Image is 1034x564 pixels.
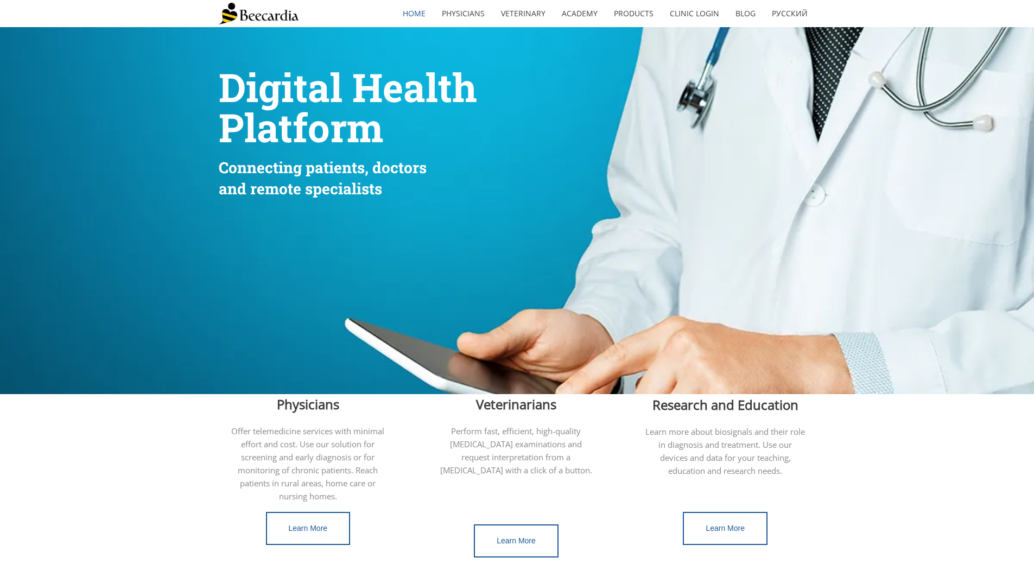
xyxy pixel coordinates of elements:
[219,157,427,178] span: Connecting patients, doctors
[652,396,798,414] span: Research and Education
[493,1,554,26] a: Veterinary
[231,426,384,502] span: Offer telemedicine services with minimal effort and cost. Use our solution for screening and earl...
[266,512,351,545] a: Learn More
[277,395,339,413] span: Physicians
[440,426,592,476] span: Perform fast, efficient, high-quality [MEDICAL_DATA] examinations and request interpretation from...
[764,1,816,26] a: Русский
[289,524,328,533] span: Learn More
[219,3,299,24] img: Beecardia
[606,1,662,26] a: Products
[554,1,606,26] a: Academy
[219,179,382,199] span: and remote specialists
[497,536,536,545] span: Learn More
[662,1,727,26] a: Clinic Login
[219,61,477,113] span: Digital Health
[395,1,434,26] a: home
[727,1,764,26] a: Blog
[474,524,559,557] a: Learn More
[645,426,805,476] span: Learn more about biosignals and their role in diagnosis and treatment. Use our devices and data f...
[476,395,556,413] span: Veterinarians
[683,512,767,545] a: Learn More
[434,1,493,26] a: Physicians
[706,524,745,533] span: Learn More
[219,102,383,153] span: Platform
